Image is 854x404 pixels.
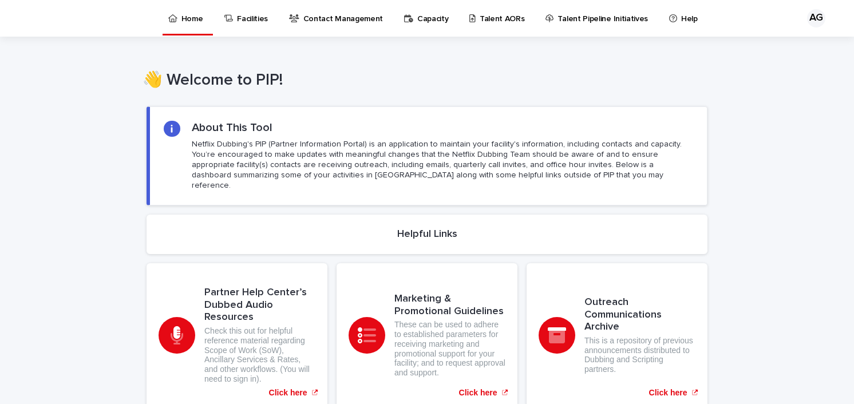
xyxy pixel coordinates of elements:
[269,388,307,398] p: Click here
[204,326,315,384] p: Check this out for helpful reference material regarding Scope of Work (SoW), Ancillary Services &...
[807,9,825,27] div: AG
[192,121,272,134] h2: About This Tool
[204,287,315,324] h3: Partner Help Center’s Dubbed Audio Resources
[649,388,687,398] p: Click here
[459,388,497,398] p: Click here
[394,293,505,318] h3: Marketing & Promotional Guidelines
[584,296,695,334] h3: Outreach Communications Archive
[584,336,695,374] p: This is a repository of previous announcements distributed to Dubbing and Scripting partners.
[397,228,457,241] h2: Helpful Links
[394,320,505,378] p: These can be used to adhere to established parameters for receiving marketing and promotional sup...
[143,71,703,90] h1: 👋 Welcome to PIP!
[192,139,693,191] p: Netflix Dubbing's PIP (Partner Information Portal) is an application to maintain your facility's ...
